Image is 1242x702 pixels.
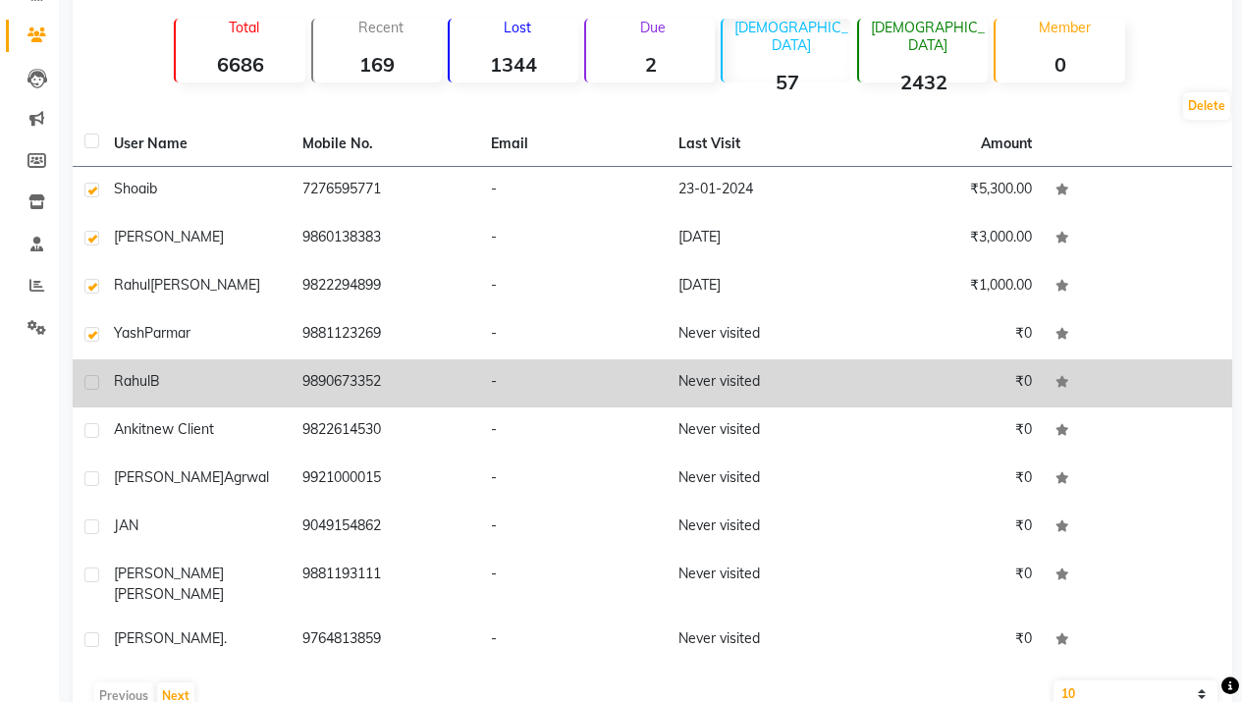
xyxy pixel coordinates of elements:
[996,52,1124,77] strong: 0
[969,122,1044,166] th: Amount
[479,311,668,359] td: -
[114,468,224,486] span: [PERSON_NAME]
[114,228,224,245] span: [PERSON_NAME]
[667,617,855,665] td: Never visited
[291,167,479,215] td: 7276595771
[730,19,851,54] p: [DEMOGRAPHIC_DATA]
[114,585,224,603] span: [PERSON_NAME]
[224,629,227,647] span: .
[321,19,442,36] p: Recent
[176,52,304,77] strong: 6686
[855,359,1044,407] td: ₹0
[667,504,855,552] td: Never visited
[291,122,479,167] th: Mobile No.
[313,52,442,77] strong: 169
[590,19,715,36] p: Due
[867,19,988,54] p: [DEMOGRAPHIC_DATA]
[114,420,146,438] span: ankit
[855,215,1044,263] td: ₹3,000.00
[150,276,260,294] span: [PERSON_NAME]
[479,617,668,665] td: -
[479,263,668,311] td: -
[291,407,479,456] td: 9822614530
[723,70,851,94] strong: 57
[114,276,150,294] span: Rahul
[855,552,1044,617] td: ₹0
[586,52,715,77] strong: 2
[855,167,1044,215] td: ₹5,300.00
[667,552,855,617] td: Never visited
[855,263,1044,311] td: ₹1,000.00
[855,504,1044,552] td: ₹0
[114,324,144,342] span: Yash
[144,324,190,342] span: Parmar
[855,407,1044,456] td: ₹0
[667,456,855,504] td: Never visited
[667,215,855,263] td: [DATE]
[479,552,668,617] td: -
[291,359,479,407] td: 9890673352
[450,52,578,77] strong: 1344
[667,263,855,311] td: [DATE]
[479,504,668,552] td: -
[291,215,479,263] td: 9860138383
[479,407,668,456] td: -
[855,311,1044,359] td: ₹0
[114,372,150,390] span: Rahul
[184,19,304,36] p: Total
[855,617,1044,665] td: ₹0
[291,617,479,665] td: 9764813859
[150,372,160,390] span: B
[479,167,668,215] td: -
[114,516,138,534] span: JAN
[859,70,988,94] strong: 2432
[667,122,855,167] th: Last Visit
[291,311,479,359] td: 9881123269
[667,311,855,359] td: Never visited
[114,565,224,582] span: [PERSON_NAME]
[291,456,479,504] td: 9921000015
[667,359,855,407] td: Never visited
[1003,19,1124,36] p: Member
[667,167,855,215] td: 23-01-2024
[667,407,855,456] td: Never visited
[224,468,269,486] span: Agrwal
[479,122,668,167] th: Email
[291,552,479,617] td: 9881193111
[114,180,157,197] span: Shoaib
[479,215,668,263] td: -
[291,504,479,552] td: 9049154862
[114,629,224,647] span: [PERSON_NAME]
[458,19,578,36] p: Lost
[1183,92,1230,120] button: Delete
[102,122,291,167] th: User Name
[479,456,668,504] td: -
[479,359,668,407] td: -
[146,420,214,438] span: new client
[855,456,1044,504] td: ₹0
[291,263,479,311] td: 9822294899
